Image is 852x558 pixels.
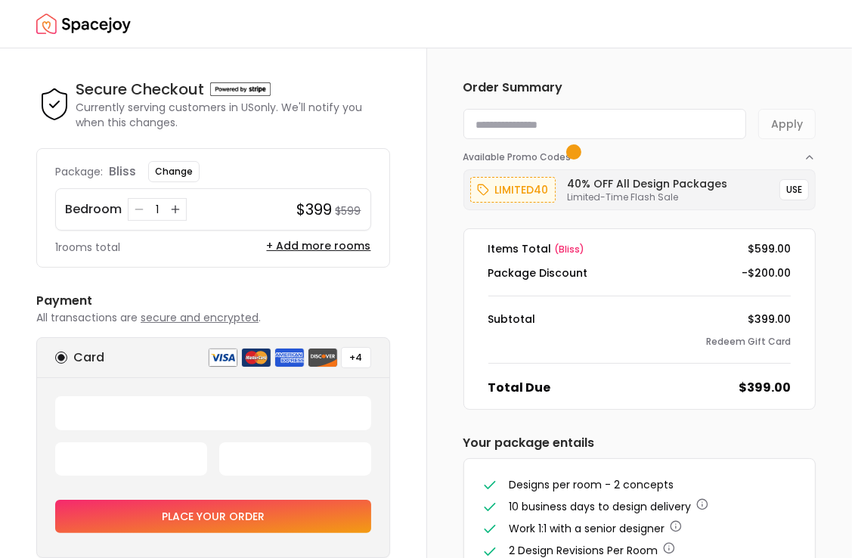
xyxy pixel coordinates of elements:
[510,499,692,514] span: 10 business days to design delivery
[55,240,120,255] p: 1 rooms total
[341,347,371,368] button: +4
[779,179,809,200] button: USE
[65,200,122,219] p: Bedroom
[488,379,551,397] dt: Total Due
[739,379,791,397] dd: $399.00
[208,348,238,367] img: visa
[463,163,816,210] div: Available Promo Codes
[510,543,658,558] span: 2 Design Revisions Per Room
[36,9,131,39] img: Spacejoy Logo
[55,164,103,179] p: Package:
[706,336,791,348] button: Redeem Gift Card
[36,9,131,39] a: Spacejoy
[336,203,361,219] small: $599
[488,241,585,256] dt: Items Total
[297,199,333,220] h4: $399
[463,79,816,97] h6: Order Summary
[568,176,728,191] h6: 40% OFF All Design Packages
[463,151,576,163] span: Available Promo Codes
[274,348,305,367] img: american express
[463,434,816,452] h6: Your package entails
[463,139,816,163] button: Available Promo Codes
[241,348,271,367] img: mastercard
[109,163,136,181] p: bliss
[36,310,390,325] p: All transactions are .
[495,181,549,199] p: limited40
[150,202,165,217] div: 1
[73,349,104,367] h6: Card
[148,161,200,182] button: Change
[76,79,204,100] h4: Secure Checkout
[55,500,371,533] button: Place your order
[132,202,147,217] button: Decrease quantity for Bedroom
[555,243,585,256] span: ( bliss )
[36,292,390,310] h6: Payment
[488,265,588,281] dt: Package Discount
[267,238,371,253] button: + Add more rooms
[210,82,271,96] img: Powered by stripe
[748,241,791,256] dd: $599.00
[742,265,791,281] dd: -$200.00
[568,191,728,203] p: Limited-Time Flash Sale
[141,310,259,325] span: secure and encrypted
[488,312,536,327] dt: Subtotal
[308,348,338,367] img: discover
[510,477,674,492] span: Designs per room - 2 concepts
[168,202,183,217] button: Increase quantity for Bedroom
[76,100,390,130] p: Currently serving customers in US only. We'll notify you when this changes.
[510,521,665,536] span: Work 1:1 with a senior designer
[748,312,791,327] dd: $399.00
